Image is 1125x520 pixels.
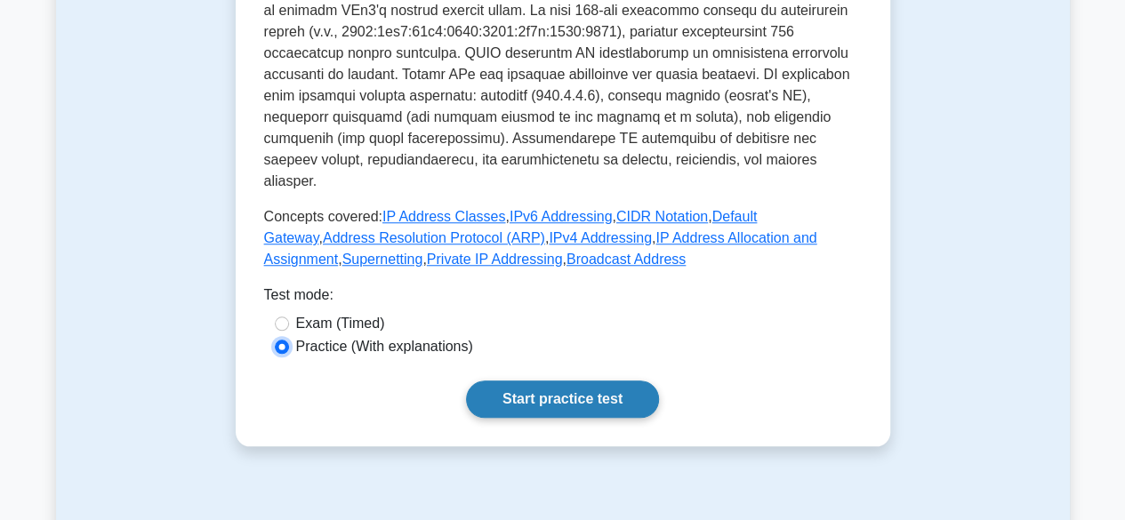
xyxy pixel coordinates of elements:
[616,209,708,224] a: CIDR Notation
[264,284,862,313] div: Test mode:
[382,209,505,224] a: IP Address Classes
[296,336,473,357] label: Practice (With explanations)
[510,209,613,224] a: IPv6 Addressing
[466,380,659,418] a: Start practice test
[323,230,545,245] a: Address Resolution Protocol (ARP)
[427,252,563,267] a: Private IP Addressing
[264,209,758,245] a: Default Gateway
[342,252,423,267] a: Supernetting
[264,206,862,270] p: Concepts covered: , , , , , , , , ,
[567,252,686,267] a: Broadcast Address
[549,230,652,245] a: IPv4 Addressing
[296,313,385,334] label: Exam (Timed)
